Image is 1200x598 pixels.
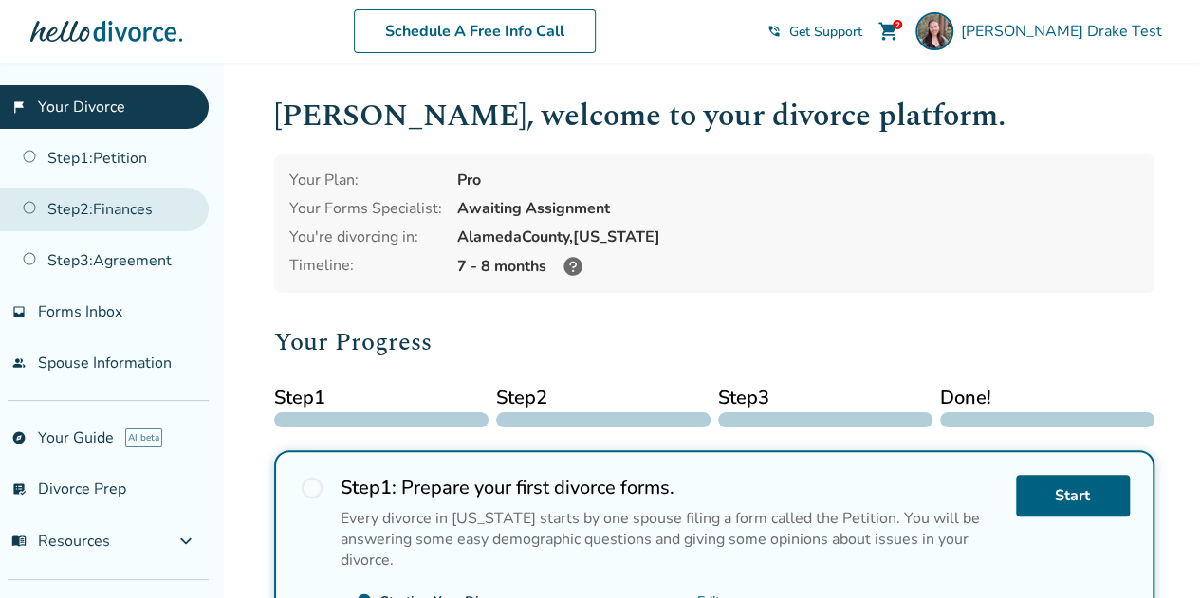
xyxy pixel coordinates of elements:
[274,93,1154,139] h1: [PERSON_NAME] , welcome to your divorce platform.
[766,23,862,41] a: phone_in_talkGet Support
[175,530,197,553] span: expand_more
[341,475,397,500] strong: Step 1 :
[289,170,442,190] div: Your Plan:
[11,355,27,371] span: people
[457,227,1139,247] div: Alameda County, [US_STATE]
[11,481,27,497] span: list_alt_check
[289,198,442,219] div: Your Forms Specialist:
[940,384,1154,412] span: Done!
[877,20,900,43] span: shopping_cart
[961,21,1170,42] span: [PERSON_NAME] Drake Test
[289,227,442,247] div: You're divorcing in:
[457,198,1139,219] div: Awaiting Assignment
[289,255,442,278] div: Timeline:
[341,508,1001,571] p: Every divorce in [US_STATE] starts by one spouse filing a form called the Petition. You will be a...
[457,170,1139,190] div: Pro
[341,475,1001,500] h2: Prepare your first divorce forms.
[274,384,489,412] span: Step 1
[915,12,953,50] img: Hannah Drake
[11,304,27,319] span: inbox
[274,323,1154,361] h2: Your Progress
[354,9,596,53] a: Schedule A Free Info Call
[38,301,122,322] span: Forms Inbox
[718,384,932,412] span: Step 3
[789,23,862,41] span: Get Support
[1016,475,1130,516] a: Start
[893,20,902,29] div: 2
[299,475,325,501] span: radio_button_unchecked
[766,24,782,39] span: phone_in_talk
[11,430,27,445] span: explore
[457,255,1139,278] div: 7 - 8 months
[496,384,711,412] span: Step 2
[11,100,27,115] span: flag_2
[11,531,110,552] span: Resources
[11,534,27,549] span: menu_book
[125,428,162,447] span: AI beta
